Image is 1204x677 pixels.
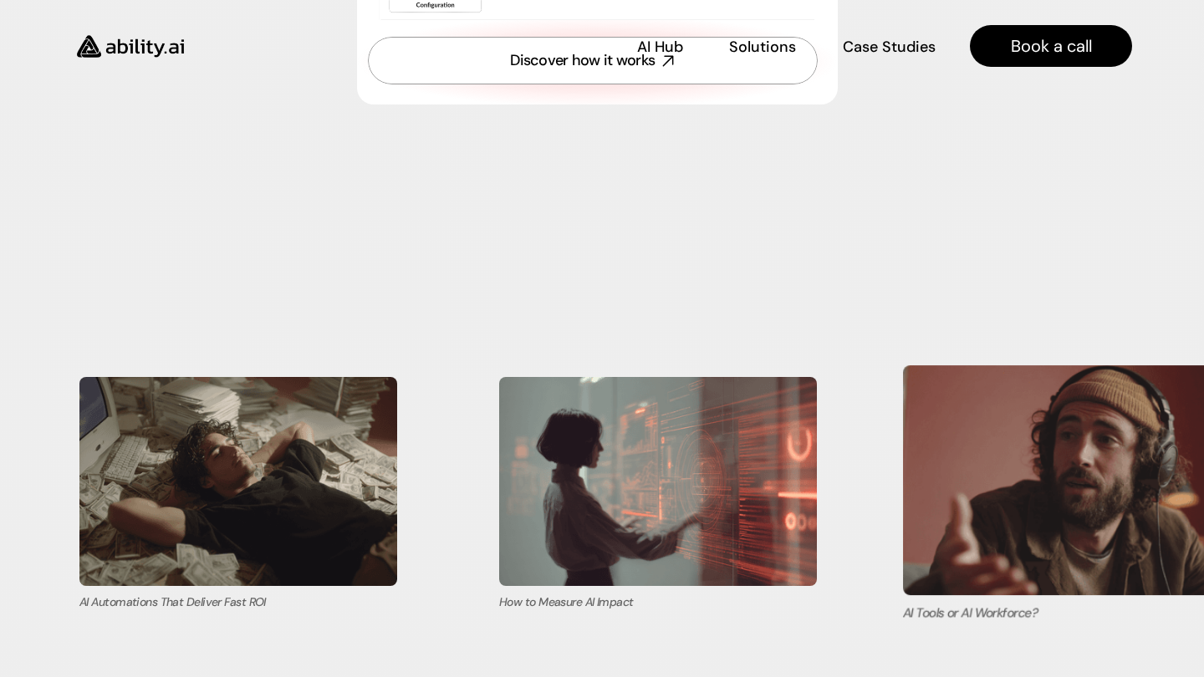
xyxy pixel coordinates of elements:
p: AI Hub [637,37,683,58]
p: AI Automations That Deliver Fast ROI [79,594,397,611]
a: How to Measure AI Impact [448,345,868,643]
a: Book a call [970,25,1132,67]
a: Case Studies [842,32,936,61]
a: AI Hub [637,32,683,61]
p: Case Studies [843,37,936,58]
a: Solutions [729,32,796,61]
p: Solutions [729,37,796,58]
a: AI Automations That Deliver Fast ROI [28,345,448,643]
p: Book a call [1011,34,1092,58]
nav: Main navigation [207,25,1132,67]
p: How to Measure AI Impact [499,594,817,611]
